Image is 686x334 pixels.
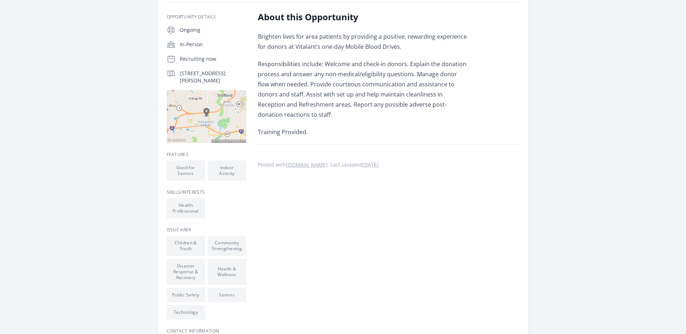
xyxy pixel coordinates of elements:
[167,152,246,158] h3: Features
[167,160,205,181] li: Good for Seniors
[167,189,246,195] h3: Skills/Interests
[180,26,246,34] p: Ongoing
[362,161,379,168] abbr: Wed, Sep 25, 2024 4:16 PM
[208,160,246,181] li: Indoor Activity
[286,161,328,168] a: [DOMAIN_NAME]
[167,328,246,334] h3: Contact Information
[167,227,246,233] h3: Issue area
[167,14,246,20] h3: Opportunity Details
[208,288,246,302] li: Seniors
[167,305,205,320] li: Technology
[208,236,246,256] li: Community Strengthening
[180,55,246,63] p: Recruiting now
[258,31,469,52] p: Brighten lives for area patients by providing a positive, rewarding experience for donors at Vita...
[208,259,246,285] li: Health & Wellness
[258,59,469,120] p: Responsibilities include: Welcome and check-in donors. Explain the donation process and answer an...
[180,41,246,48] p: In-Person
[258,127,469,137] p: Training Provided.
[258,162,520,168] p: Posted with . Last updated .
[167,90,246,143] img: Map
[167,259,205,285] li: Disaster Response & Recovery
[167,198,205,218] li: Health Professional
[167,288,205,302] li: Public Safety
[258,11,469,23] h2: About this Opportunity
[180,70,246,84] p: [STREET_ADDRESS][PERSON_NAME]
[167,236,205,256] li: Children & Youth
